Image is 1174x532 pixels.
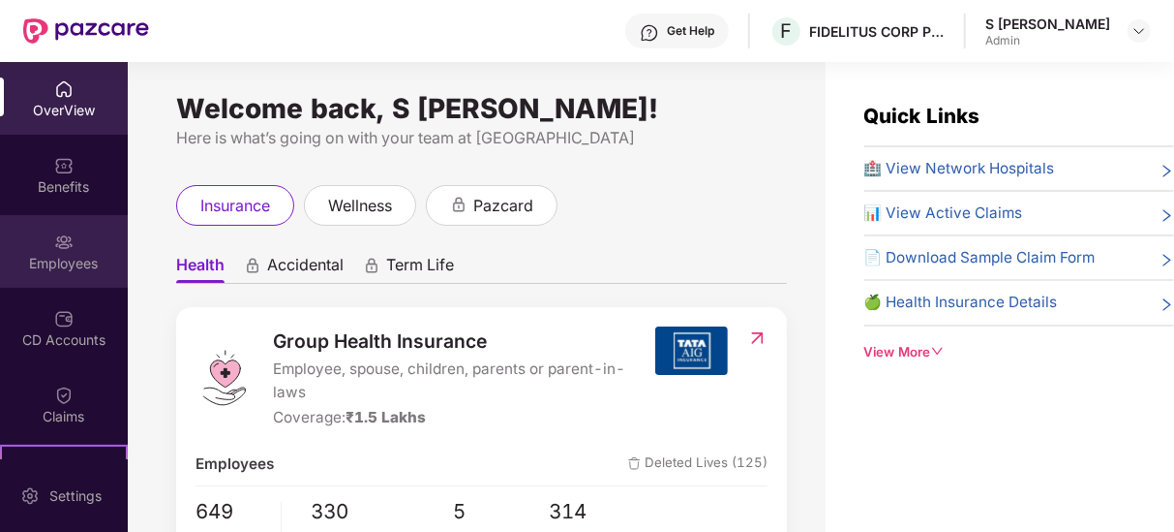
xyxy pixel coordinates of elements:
[44,486,107,506] div: Settings
[809,22,945,41] div: FIDELITUS CORP PROPERTY SERVICES PRIVATE LIMITED
[273,406,655,429] div: Coverage:
[1159,250,1174,269] span: right
[176,101,787,116] div: Welcome back, S [PERSON_NAME]!
[747,329,768,348] img: RedirectIcon
[985,33,1110,48] div: Admin
[931,345,944,358] span: down
[54,156,74,175] img: svg+xml;base64,PHN2ZyBpZD0iQmVuZWZpdHMiIHhtbG5zPSJodHRwOi8vd3d3LnczLm9yZy8yMDAwL3N2ZyIgd2lkdGg9Ij...
[346,408,426,426] span: ₹1.5 Lakhs
[667,23,714,39] div: Get Help
[864,157,1055,180] span: 🏥 View Network Hospitals
[1131,23,1147,39] img: svg+xml;base64,PHN2ZyBpZD0iRHJvcGRvd24tMzJ4MzIiIHhtbG5zPSJodHRwOi8vd3d3LnczLm9yZy8yMDAwL3N2ZyIgd2...
[450,196,467,213] div: animation
[655,327,728,375] img: insurerIcon
[628,453,768,476] span: Deleted Lives (125)
[1159,161,1174,180] span: right
[328,194,392,218] span: wellness
[54,309,74,329] img: svg+xml;base64,PHN2ZyBpZD0iQ0RfQWNjb3VudHMiIGRhdGEtbmFtZT0iQ0QgQWNjb3VudHMiIHhtbG5zPSJodHRwOi8vd3...
[386,255,454,283] span: Term Life
[273,358,655,404] span: Employee, spouse, children, parents or parent-in-laws
[196,349,254,407] img: logo
[628,457,641,470] img: deleteIcon
[473,194,533,218] span: pazcard
[176,255,225,283] span: Health
[20,486,40,506] img: svg+xml;base64,PHN2ZyBpZD0iU2V0dGluZy0yMHgyMCIgeG1sbnM9Imh0dHA6Ly93d3cudzMub3JnLzIwMDAvc3ZnIiB3aW...
[864,202,1023,225] span: 📊 View Active Claims
[54,79,74,99] img: svg+xml;base64,PHN2ZyBpZD0iSG9tZSIgeG1sbnM9Imh0dHA6Ly93d3cudzMub3JnLzIwMDAvc3ZnIiB3aWR0aD0iMjAiIG...
[273,327,655,356] span: Group Health Insurance
[176,126,787,150] div: Here is what’s going on with your team at [GEOGRAPHIC_DATA]
[1159,295,1174,314] span: right
[1159,205,1174,225] span: right
[453,496,549,527] span: 5
[196,496,267,527] span: 649
[200,194,270,218] span: insurance
[196,453,274,476] span: Employees
[864,104,980,128] span: Quick Links
[864,291,1058,314] span: 🍏 Health Insurance Details
[23,18,149,44] img: New Pazcare Logo
[864,342,1174,362] div: View More
[781,19,793,43] span: F
[864,246,1096,269] span: 📄 Download Sample Claim Form
[363,257,380,274] div: animation
[54,386,74,405] img: svg+xml;base64,PHN2ZyBpZD0iQ2xhaW0iIHhtbG5zPSJodHRwOi8vd3d3LnczLm9yZy8yMDAwL3N2ZyIgd2lkdGg9IjIwIi...
[985,15,1110,33] div: S [PERSON_NAME]
[244,257,261,274] div: animation
[311,496,454,527] span: 330
[267,255,344,283] span: Accidental
[549,496,645,527] span: 314
[640,23,659,43] img: svg+xml;base64,PHN2ZyBpZD0iSGVscC0zMngzMiIgeG1sbnM9Imh0dHA6Ly93d3cudzMub3JnLzIwMDAvc3ZnIiB3aWR0aD...
[54,233,74,252] img: svg+xml;base64,PHN2ZyBpZD0iRW1wbG95ZWVzIiB4bWxucz0iaHR0cDovL3d3dy53My5vcmcvMjAwMC9zdmciIHdpZHRoPS...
